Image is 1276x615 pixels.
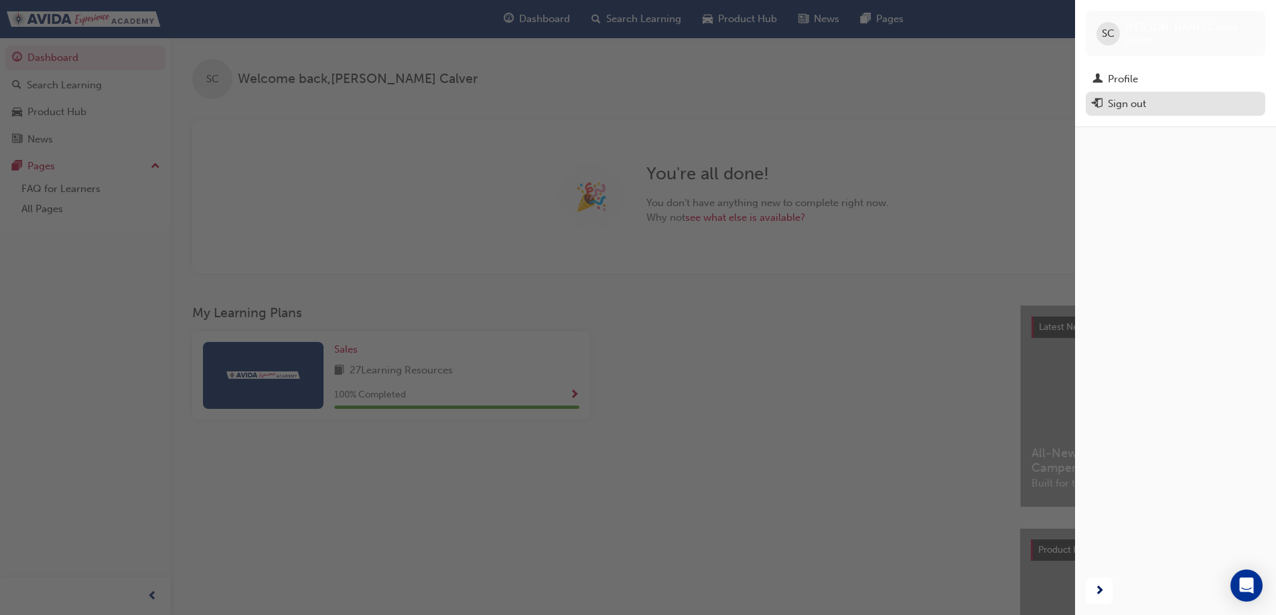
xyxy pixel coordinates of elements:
[1108,72,1138,87] div: Profile
[1092,74,1103,86] span: man-icon
[1092,98,1103,110] span: exit-icon
[1086,92,1265,116] button: Sign out
[1125,21,1238,33] span: [PERSON_NAME] Calver
[1125,34,1153,46] span: scalver
[1102,26,1115,41] span: SC
[1094,583,1105,600] span: next-icon
[1108,96,1146,112] div: Sign out
[1086,67,1265,92] a: Profile
[1230,569,1263,602] div: Open Intercom Messenger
